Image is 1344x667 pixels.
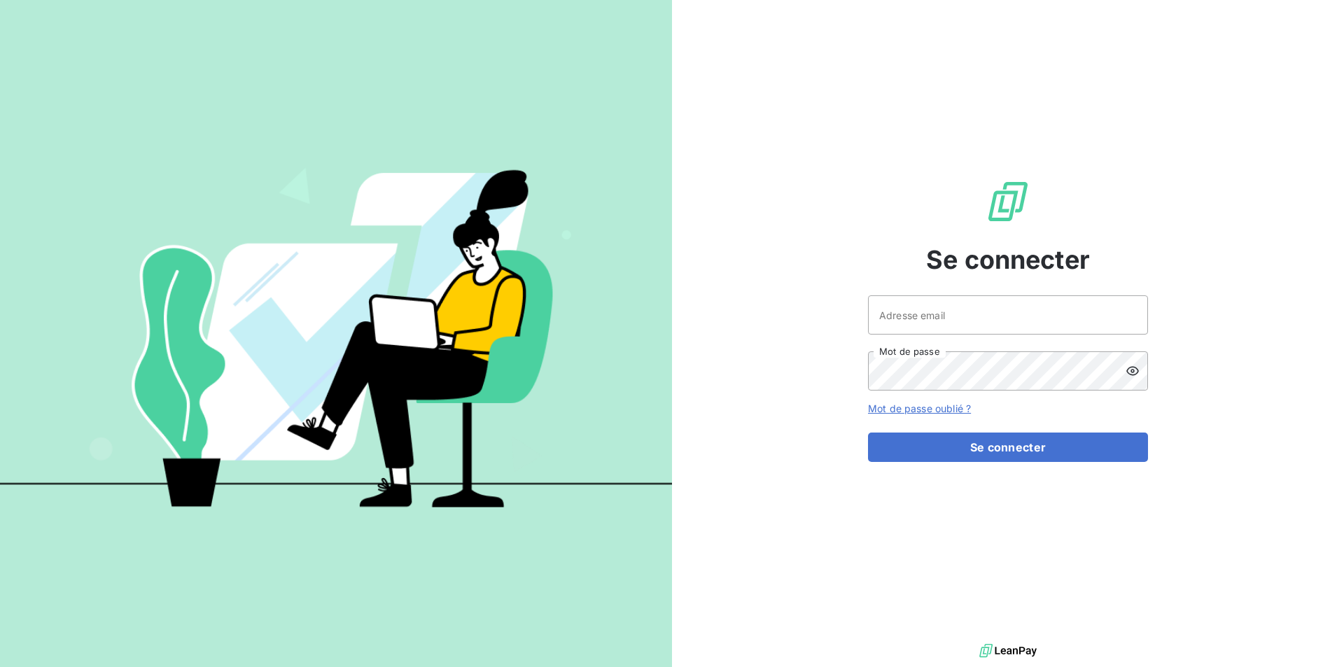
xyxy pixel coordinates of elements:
[868,433,1148,462] button: Se connecter
[868,295,1148,335] input: placeholder
[979,640,1037,661] img: logo
[926,241,1090,279] span: Se connecter
[868,402,971,414] a: Mot de passe oublié ?
[986,179,1030,224] img: Logo LeanPay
